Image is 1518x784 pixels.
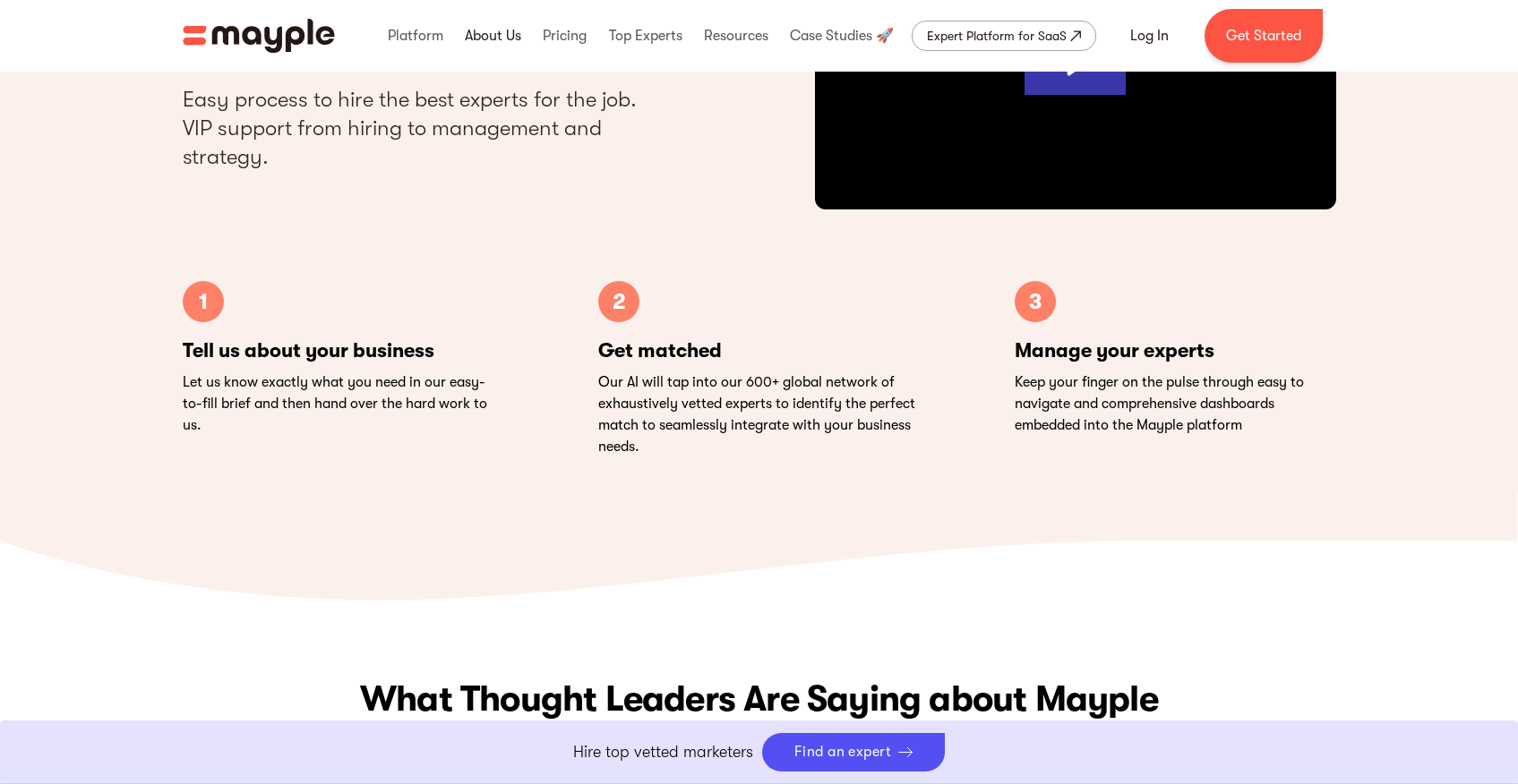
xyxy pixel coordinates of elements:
[183,19,335,53] a: home
[199,285,208,318] p: 1
[360,686,1158,712] h2: What Thought Leaders Are Saying about Mayple
[1029,285,1042,318] p: 3
[183,338,504,364] p: Tell us about your business
[183,371,504,436] p: Let us know exactly what you need in our easy-to-fill brief and then hand over the hard work to us.
[183,19,335,53] img: Mayple logo
[605,7,687,64] div: Top Experts
[927,25,1067,47] div: Expert Platform for SaaS
[912,21,1096,51] a: Expert Platform for SaaS
[613,285,626,318] p: 2
[1109,14,1190,57] a: Log In
[1196,576,1518,784] iframe: Chat Widget
[598,371,920,457] p: Our AI will tap into our 600+ global network of exhaustively vetted experts to identify the perfe...
[383,7,448,64] div: Platform
[183,85,679,171] p: Easy process to hire the best experts for the job. VIP support from hiring to management and stra...
[1015,371,1336,436] p: Keep your finger on the pulse through easy to navigate and comprehensive dashboards embedded into...
[460,7,526,64] div: About Us
[1015,338,1336,364] p: Manage your experts
[598,338,920,364] p: Get matched
[699,7,773,64] div: Resources
[1205,9,1323,63] a: Get Started
[538,7,591,64] div: Pricing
